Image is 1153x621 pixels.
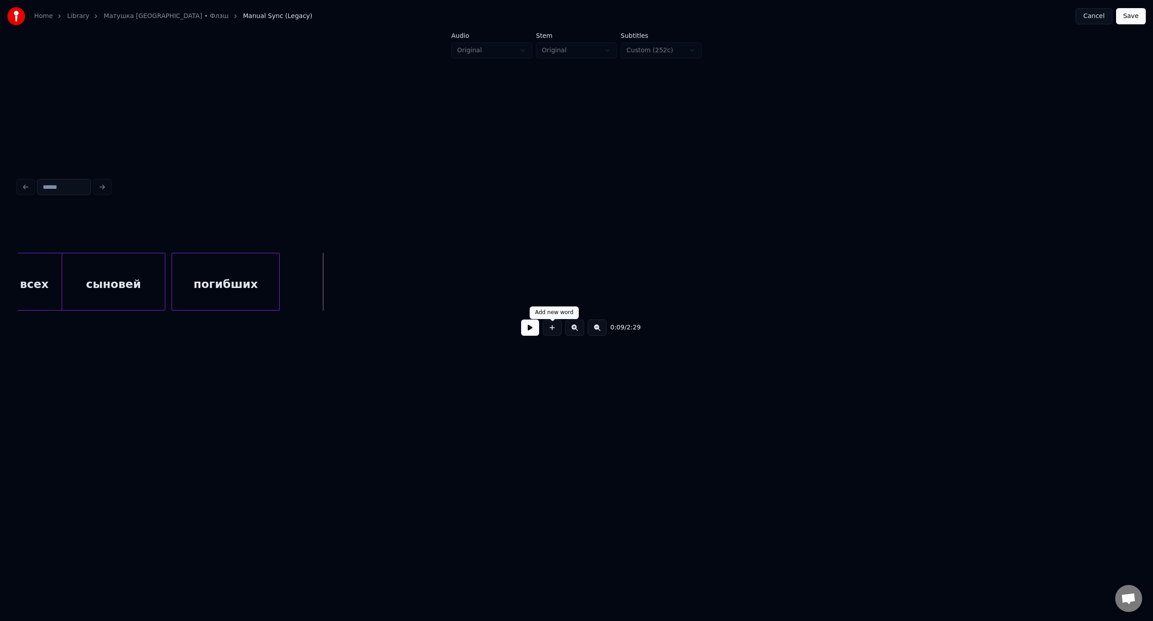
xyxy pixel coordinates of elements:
div: / [610,323,632,332]
a: Library [67,12,89,21]
button: Cancel [1076,8,1112,24]
div: Add new word [535,309,573,316]
a: Матушка [GEOGRAPHIC_DATA] • Флэш [104,12,228,21]
a: Home [34,12,53,21]
span: Manual Sync (Legacy) [243,12,313,21]
nav: breadcrumb [34,12,313,21]
img: youka [7,7,25,25]
span: 0:09 [610,323,624,332]
span: 2:29 [626,323,640,332]
label: Subtitles [621,32,702,39]
div: Open chat [1115,585,1142,612]
label: Stem [536,32,617,39]
button: Save [1116,8,1146,24]
label: Audio [451,32,532,39]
